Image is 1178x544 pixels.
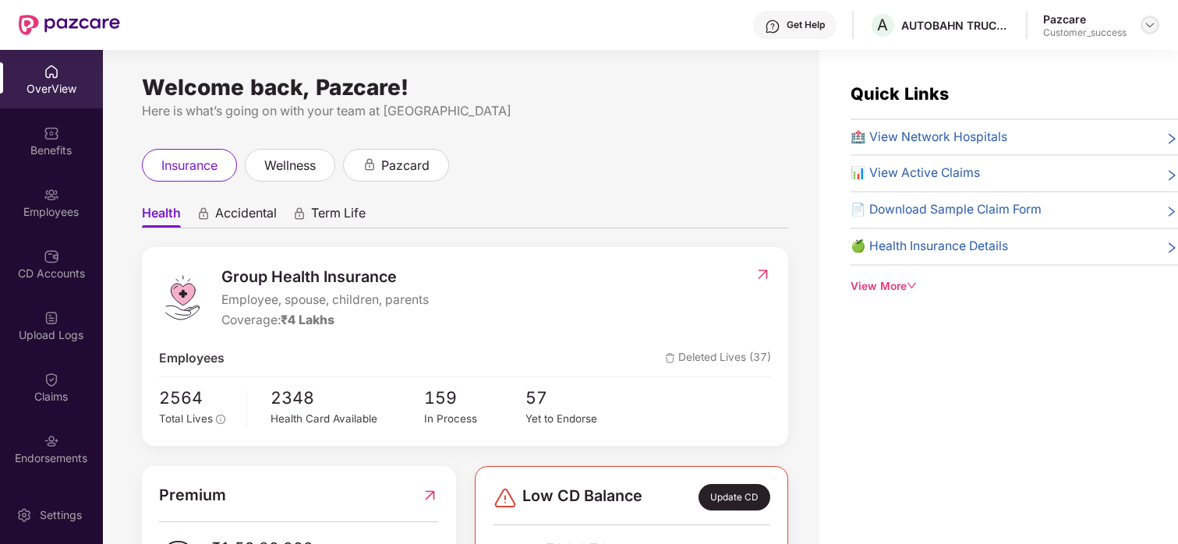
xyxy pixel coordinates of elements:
[311,205,366,228] span: Term Life
[271,385,423,412] span: 2348
[44,64,59,79] img: svg+xml;base64,PHN2ZyBpZD0iSG9tZSIgeG1sbnM9Imh0dHA6Ly93d3cudzMub3JnLzIwMDAvc3ZnIiB3aWR0aD0iMjAiIG...
[1166,240,1178,256] span: right
[424,411,526,427] div: In Process
[221,265,429,289] span: Group Health Insurance
[851,128,1007,147] span: 🏥 View Network Hospitals
[422,483,438,507] img: RedirectIcon
[755,267,771,282] img: RedirectIcon
[142,81,788,94] div: Welcome back, Pazcare!
[19,15,120,35] img: New Pazcare Logo
[142,205,181,228] span: Health
[901,18,1010,33] div: AUTOBAHN TRUCKING
[665,349,771,369] span: Deleted Lives (37)
[522,484,642,510] span: Low CD Balance
[424,385,526,412] span: 159
[1166,167,1178,183] span: right
[44,372,59,387] img: svg+xml;base64,PHN2ZyBpZD0iQ2xhaW0iIHhtbG5zPSJodHRwOi8vd3d3LnczLm9yZy8yMDAwL3N2ZyIgd2lkdGg9IjIwIi...
[44,125,59,141] img: svg+xml;base64,PHN2ZyBpZD0iQmVuZWZpdHMiIHhtbG5zPSJodHRwOi8vd3d3LnczLm9yZy8yMDAwL3N2ZyIgd2lkdGg9Ij...
[851,237,1008,256] span: 🍏 Health Insurance Details
[1043,26,1127,39] div: Customer_success
[159,385,235,412] span: 2564
[907,281,918,291] span: down
[221,291,429,310] span: Employee, spouse, children, parents
[159,349,225,369] span: Employees
[264,156,316,175] span: wellness
[363,157,377,171] div: animation
[525,385,628,412] span: 57
[215,205,277,228] span: Accidental
[381,156,430,175] span: pazcard
[216,415,225,424] span: info-circle
[281,313,334,327] span: ₹4 Lakhs
[493,486,518,510] img: svg+xml;base64,PHN2ZyBpZD0iRGFuZ2VyLTMyeDMyIiB4bWxucz0iaHR0cDovL3d3dy53My5vcmcvMjAwMC9zdmciIHdpZH...
[16,507,32,523] img: svg+xml;base64,PHN2ZyBpZD0iU2V0dGluZy0yMHgyMCIgeG1sbnM9Imh0dHA6Ly93d3cudzMub3JnLzIwMDAvc3ZnIiB3aW...
[292,207,306,221] div: animation
[161,156,218,175] span: insurance
[159,483,226,507] span: Premium
[271,411,423,427] div: Health Card Available
[142,101,788,121] div: Here is what’s going on with your team at [GEOGRAPHIC_DATA]
[851,278,1178,295] div: View More
[665,353,675,363] img: deleteIcon
[159,412,213,425] span: Total Lives
[44,187,59,203] img: svg+xml;base64,PHN2ZyBpZD0iRW1wbG95ZWVzIiB4bWxucz0iaHR0cDovL3d3dy53My5vcmcvMjAwMC9zdmciIHdpZHRoPS...
[851,83,949,104] span: Quick Links
[221,311,429,330] div: Coverage:
[159,274,206,321] img: logo
[1144,19,1156,31] img: svg+xml;base64,PHN2ZyBpZD0iRHJvcGRvd24tMzJ4MzIiIHhtbG5zPSJodHRwOi8vd3d3LnczLm9yZy8yMDAwL3N2ZyIgd2...
[44,249,59,264] img: svg+xml;base64,PHN2ZyBpZD0iQ0RfQWNjb3VudHMiIGRhdGEtbmFtZT0iQ0QgQWNjb3VudHMiIHhtbG5zPSJodHRwOi8vd3...
[1166,203,1178,220] span: right
[851,164,980,183] span: 📊 View Active Claims
[878,16,889,34] span: A
[44,433,59,449] img: svg+xml;base64,PHN2ZyBpZD0iRW5kb3JzZW1lbnRzIiB4bWxucz0iaHR0cDovL3d3dy53My5vcmcvMjAwMC9zdmciIHdpZH...
[1043,12,1127,26] div: Pazcare
[1166,131,1178,147] span: right
[851,200,1042,220] span: 📄 Download Sample Claim Form
[35,507,87,523] div: Settings
[765,19,780,34] img: svg+xml;base64,PHN2ZyBpZD0iSGVscC0zMngzMiIgeG1sbnM9Imh0dHA6Ly93d3cudzMub3JnLzIwMDAvc3ZnIiB3aWR0aD...
[196,207,210,221] div: animation
[525,411,628,427] div: Yet to Endorse
[787,19,825,31] div: Get Help
[681,265,739,295] img: insurerIcon
[44,310,59,326] img: svg+xml;base64,PHN2ZyBpZD0iVXBsb2FkX0xvZ3MiIGRhdGEtbmFtZT0iVXBsb2FkIExvZ3MiIHhtbG5zPSJodHRwOi8vd3...
[699,484,770,510] div: Update CD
